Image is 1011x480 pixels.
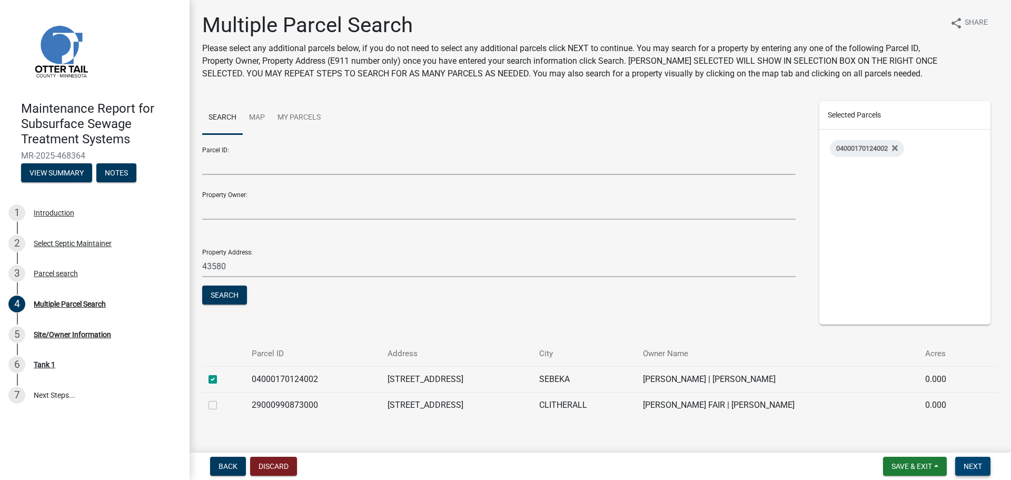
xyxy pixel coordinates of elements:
[21,151,168,161] span: MR-2025-468364
[8,265,25,282] div: 3
[202,286,247,305] button: Search
[210,457,246,476] button: Back
[964,462,982,471] span: Next
[8,204,25,221] div: 1
[21,11,100,90] img: Otter Tail County, Minnesota
[381,366,533,392] td: [STREET_ADDRESS]
[8,387,25,404] div: 7
[21,101,181,146] h4: Maintenance Report for Subsurface Sewage Treatment Systems
[836,144,888,152] span: 04000170124002
[271,101,327,135] a: My Parcels
[245,341,381,366] th: Parcel ID
[8,296,25,312] div: 4
[219,462,237,471] span: Back
[8,356,25,373] div: 6
[202,42,941,80] p: Please select any additional parcels below, if you do not need to select any additional parcels c...
[250,457,297,476] button: Discard
[919,392,977,418] td: 0.000
[34,300,106,308] div: Multiple Parcel Search
[950,17,963,30] i: share
[955,457,990,476] button: Next
[533,366,637,392] td: SEBEKA
[202,101,243,135] a: Search
[891,462,932,471] span: Save & Exit
[21,170,92,178] wm-modal-confirm: Summary
[21,163,92,182] button: View Summary
[202,13,941,38] h1: Multiple Parcel Search
[8,326,25,343] div: 5
[381,392,533,418] td: [STREET_ADDRESS]
[34,209,74,217] div: Introduction
[8,235,25,252] div: 2
[245,392,381,418] td: 29000990873000
[919,341,977,366] th: Acres
[637,341,918,366] th: Owner Name
[96,163,136,182] button: Notes
[381,341,533,366] th: Address
[34,270,78,277] div: Parcel search
[533,341,637,366] th: City
[34,361,55,368] div: Tank 1
[819,101,991,130] div: Selected Parcels
[883,457,947,476] button: Save & Exit
[919,366,977,392] td: 0.000
[637,392,918,418] td: [PERSON_NAME] FAIR | [PERSON_NAME]
[637,366,918,392] td: [PERSON_NAME] | [PERSON_NAME]
[245,366,381,392] td: 04000170124002
[965,17,988,30] span: Share
[941,13,996,33] button: shareShare
[96,170,136,178] wm-modal-confirm: Notes
[34,240,112,247] div: Select Septic Maintainer
[533,392,637,418] td: CLITHERALL
[34,331,111,338] div: Site/Owner Information
[243,101,271,135] a: Map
